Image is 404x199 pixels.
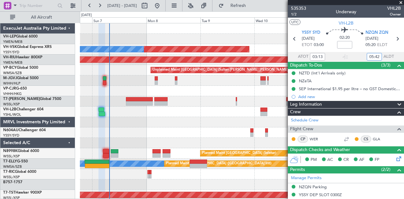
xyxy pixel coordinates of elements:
[3,71,22,75] a: WMSA/SZB
[107,3,137,9] span: [DATE] - [DATE]
[3,60,22,65] a: YMEN/MEB
[383,54,394,60] span: ALDT
[3,154,20,159] a: WSSL/XSP
[298,54,308,60] span: ATOT
[311,157,317,163] span: PM
[365,42,376,48] span: 05:20
[3,56,42,59] a: VH-RIUHawker 800XP
[3,112,21,117] a: YSHL/WOL
[3,87,16,91] span: VP-CJR
[3,149,39,153] a: N8998KGlobal 6000
[152,65,304,75] div: Unplanned Maint [GEOGRAPHIC_DATA] (Sultan [PERSON_NAME] [PERSON_NAME] - Subang)
[302,30,320,36] span: YSSY SYD
[299,184,327,190] div: NZQN Parking
[298,136,308,143] div: CP
[365,36,378,42] span: [DATE]
[290,62,322,69] span: Dispatch To-Dos
[367,53,382,61] input: --:--
[290,146,350,154] span: Dispatch Checks and Weather
[299,192,342,197] div: YSSY DEP SLOT 0300Z
[216,1,253,11] button: Refresh
[336,9,356,15] div: Underway
[200,17,254,23] div: Tue 9
[7,12,68,22] button: All Aircraft
[290,126,313,133] span: Flight Crew
[3,170,15,174] span: T7-RIC
[365,30,388,36] span: NZQN ZQN
[314,42,324,48] span: 03:00
[3,108,44,111] a: VH-L2BChallenger 604
[299,70,346,76] div: NZTD (Int'l Arrivals only)
[310,53,325,61] input: --:--
[387,12,401,17] span: Owner
[3,180,16,184] span: B757-1
[3,87,27,91] a: VP-CJRG-650
[3,76,17,80] span: M-JGVJ
[299,86,401,91] div: SEP International $1.95 per litre – no GST Domestic $2.10 per litre plus GST
[3,50,19,55] a: YSSY/SYD
[3,35,38,38] a: VH-LEPGlobal 6000
[3,164,22,169] a: WMSA/SZB
[290,101,322,108] span: Leg Information
[310,136,324,142] a: WER
[3,191,42,195] a: T7-TSTHawker 900XP
[3,76,39,80] a: M-JGVJGlobal 5000
[3,56,16,59] span: VH-RIU
[291,117,318,124] a: Schedule Crew
[340,35,350,41] span: 02:20
[3,128,46,132] a: N604AUChallenger 604
[3,191,15,195] span: T7-TST
[146,17,200,23] div: Mon 8
[3,66,38,70] a: VP-BCYGlobal 5000
[3,66,17,70] span: VP-BCY
[3,39,22,44] a: YMEN/MEB
[377,42,387,48] span: ELDT
[299,78,312,84] div: NZeTA
[387,5,401,12] span: VHL2B
[302,42,312,48] span: ETOT
[373,136,387,142] a: GLA
[3,91,22,96] a: VHHH/HKG
[3,160,28,163] a: T7-ELLYG-550
[19,1,56,10] input: Trip Number
[81,13,92,18] div: [DATE]
[3,149,18,153] span: N8998K
[381,62,390,68] span: (3/3)
[291,12,306,17] span: 1/2
[3,108,16,111] span: VH-L2B
[339,20,353,26] span: VH-L2B
[16,15,67,20] span: All Aircraft
[254,17,308,23] div: Wed 10
[381,166,390,173] span: (2/2)
[343,157,349,163] span: CR
[290,166,305,173] span: Permits
[291,175,322,181] a: Manage Permits
[3,97,61,101] a: T7-[PERSON_NAME]Global 7500
[225,3,252,8] span: Refresh
[3,97,40,101] span: T7-[PERSON_NAME]
[3,160,17,163] span: T7-ELLY
[3,128,19,132] span: N604AU
[3,170,36,174] a: T7-RICGlobal 6000
[3,81,21,86] a: WIHH/HLP
[3,35,16,38] span: VH-LEP
[3,45,17,49] span: VH-VSK
[359,157,364,163] span: AF
[327,157,333,163] span: AC
[92,17,146,23] div: Sun 7
[3,102,20,107] a: WSSL/XSP
[3,175,20,179] a: WSSL/XSP
[202,149,276,158] div: Planned Maint [GEOGRAPHIC_DATA] (Seletar)
[3,180,22,184] a: B757-1757
[302,36,315,42] span: [DATE]
[291,5,306,12] span: 535353
[375,157,379,163] span: FP
[290,108,301,116] span: Crew
[289,19,300,25] button: UTC
[3,133,19,138] a: YSSY/SYD
[298,94,401,99] div: Add new
[166,159,271,168] div: Planned Maint [GEOGRAPHIC_DATA] ([GEOGRAPHIC_DATA] Intl)
[361,136,371,143] div: CS
[3,45,52,49] a: VH-VSKGlobal Express XRS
